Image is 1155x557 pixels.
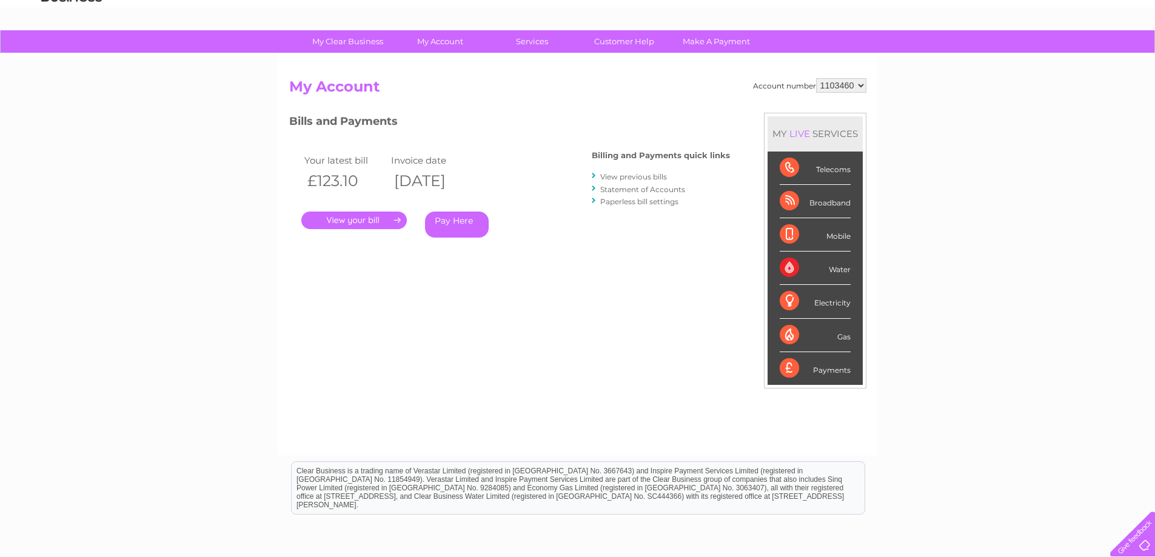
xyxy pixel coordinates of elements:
a: 0333 014 3131 [926,6,1010,21]
td: Your latest bill [301,152,389,168]
div: Broadband [780,185,851,218]
a: Paperless bill settings [600,197,678,206]
div: Gas [780,319,851,352]
a: Log out [1115,52,1143,61]
h2: My Account [289,78,866,101]
div: Water [780,252,851,285]
a: Statement of Accounts [600,185,685,194]
div: MY SERVICES [768,116,863,151]
th: [DATE] [388,168,475,193]
div: Clear Business is a trading name of Verastar Limited (registered in [GEOGRAPHIC_DATA] No. 3667643... [292,7,865,59]
div: Mobile [780,218,851,252]
div: Telecoms [780,152,851,185]
td: Invoice date [388,152,475,168]
h4: Billing and Payments quick links [592,151,730,160]
div: LIVE [787,128,812,139]
a: View previous bills [600,172,667,181]
a: . [301,212,407,229]
a: Energy [972,52,999,61]
div: Payments [780,352,851,385]
a: Contact [1074,52,1104,61]
th: £123.10 [301,168,389,193]
h3: Bills and Payments [289,113,730,134]
a: My Clear Business [298,30,398,53]
a: Telecoms [1006,52,1042,61]
a: Water [942,52,965,61]
a: Blog [1050,52,1067,61]
div: Account number [753,78,866,93]
div: Electricity [780,285,851,318]
img: logo.png [41,32,102,68]
a: Pay Here [425,212,489,238]
a: Customer Help [574,30,674,53]
a: Make A Payment [666,30,766,53]
a: Services [482,30,582,53]
a: My Account [390,30,490,53]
